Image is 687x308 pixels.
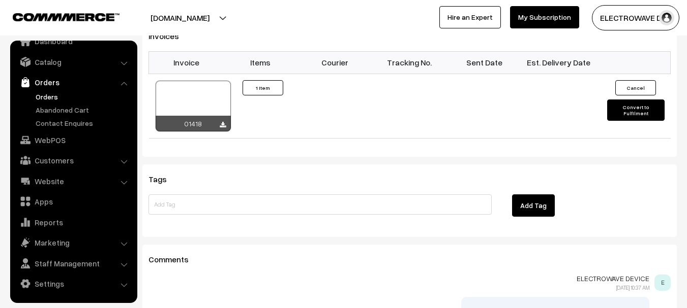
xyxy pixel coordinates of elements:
[156,116,231,131] div: 01418
[13,254,134,272] a: Staff Management
[243,80,283,95] button: 1 Item
[654,275,671,291] span: E
[615,80,656,95] button: Cancel
[13,131,134,149] a: WebPOS
[439,6,501,28] a: Hire an Expert
[148,254,201,264] span: Comments
[148,31,191,41] span: Invoices
[510,6,579,28] a: My Subscription
[13,10,102,22] a: COMMMERCE
[298,51,373,74] th: Courier
[616,284,649,291] span: [DATE] 10:37 AM
[33,105,134,115] a: Abandoned Cart
[13,275,134,293] a: Settings
[13,73,134,91] a: Orders
[148,174,179,184] span: Tags
[148,275,649,283] p: ELECTROWAVE DEVICE
[13,53,134,71] a: Catalog
[223,51,298,74] th: Items
[592,5,679,30] button: ELECTROWAVE DE…
[13,213,134,231] a: Reports
[13,32,134,50] a: Dashboard
[148,194,492,215] input: Add Tag
[447,51,522,74] th: Sent Date
[13,13,120,21] img: COMMMERCE
[607,99,665,121] button: Convert to Fulfilment
[13,233,134,252] a: Marketing
[13,192,134,211] a: Apps
[115,5,245,30] button: [DOMAIN_NAME]
[33,118,134,128] a: Contact Enquires
[521,51,596,74] th: Est. Delivery Date
[372,51,447,74] th: Tracking No.
[659,10,674,25] img: user
[149,51,224,74] th: Invoice
[33,91,134,102] a: Orders
[13,151,134,169] a: Customers
[13,172,134,190] a: Website
[512,194,555,217] button: Add Tag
